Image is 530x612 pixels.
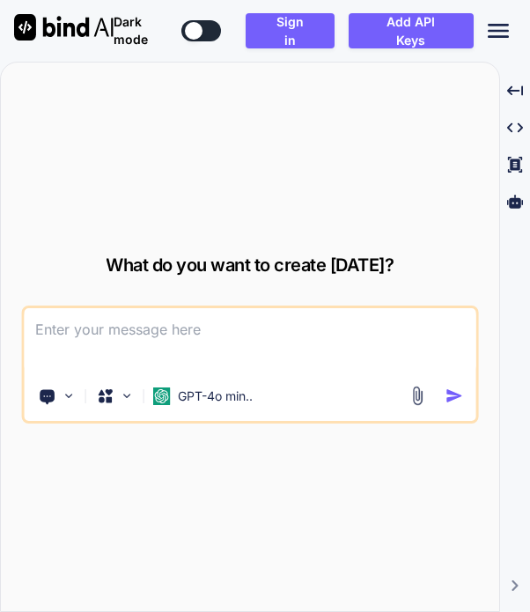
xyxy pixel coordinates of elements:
span: What do you want to create [DATE]? [106,254,394,276]
img: GPT-4o mini [153,387,171,405]
img: Bind AI [14,14,114,41]
button: Add API Keys [349,13,474,48]
img: Pick Models [120,388,135,403]
button: Sign in [246,13,335,48]
img: Pick Tools [62,388,77,403]
p: GPT-4o min.. [178,387,253,405]
img: icon [445,387,463,405]
img: attachment [407,386,427,406]
span: Dark mode [114,13,174,48]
